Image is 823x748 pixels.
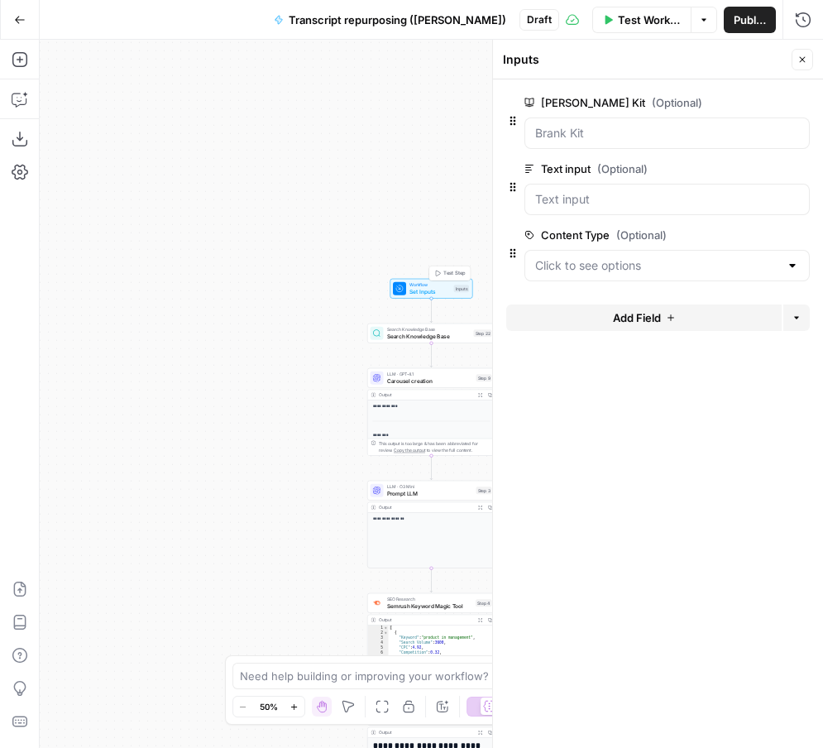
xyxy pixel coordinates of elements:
[506,304,782,331] button: Add Field
[409,281,451,288] span: Workflow
[368,650,389,655] div: 6
[367,593,495,681] div: SEO ResearchSemrush Keyword Magic ToolStep 4Output[ { "Keyword":"product in management", "Search ...
[430,299,433,323] g: Edge from start to step_22
[454,285,470,292] div: Inputs
[535,125,799,141] input: Brank Kit
[597,161,648,177] span: (Optional)
[373,599,381,607] img: 8a3tdog8tf0qdwwcclgyu02y995m
[387,596,473,602] span: SEO Research
[368,645,389,650] div: 5
[430,343,433,367] g: Edge from step_22 to step_9
[387,332,471,340] span: Search Knowledge Base
[368,631,389,635] div: 2
[430,568,433,592] g: Edge from step_3 to step_4
[618,12,681,28] span: Test Workflow
[384,626,389,631] span: Toggle code folding, rows 1 through 202
[260,700,278,713] span: 50%
[394,448,425,453] span: Copy the output
[476,599,492,607] div: Step 4
[524,94,716,111] label: [PERSON_NAME] Kit
[734,12,766,28] span: Publish
[524,227,716,243] label: Content Type
[379,391,473,398] div: Output
[379,729,473,736] div: Output
[476,487,492,494] div: Step 3
[409,287,451,295] span: Set Inputs
[527,12,552,27] span: Draft
[387,326,471,333] span: Search Knowledge Base
[724,7,776,33] button: Publish
[652,94,702,111] span: (Optional)
[368,626,389,631] div: 1
[387,371,473,377] span: LLM · GPT-4.1
[368,635,389,640] div: 3
[616,227,667,243] span: (Optional)
[367,279,495,299] div: WorkflowSet InputsInputsTest Step
[387,376,473,385] span: Carousel creation
[474,329,492,337] div: Step 22
[367,324,495,343] div: Search Knowledge BaseSearch Knowledge BaseStep 22
[368,640,389,645] div: 4
[535,257,779,274] input: Click to see options
[387,483,473,490] span: LLM · O3 Mini
[430,456,433,480] g: Edge from step_9 to step_3
[379,616,473,623] div: Output
[387,602,473,610] span: Semrush Keyword Magic Tool
[387,489,473,497] span: Prompt LLM
[524,161,716,177] label: Text input
[592,7,691,33] button: Test Workflow
[384,631,389,635] span: Toggle code folding, rows 2 through 11
[379,440,492,453] div: This output is too large & has been abbreviated for review. to view the full content.
[289,12,506,28] span: Transcript repurposing ([PERSON_NAME])
[476,374,492,381] div: Step 9
[264,7,516,33] button: Transcript repurposing ([PERSON_NAME])
[379,504,473,511] div: Output
[503,51,787,68] div: Inputs
[613,309,661,326] span: Add Field
[535,191,799,208] input: Text input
